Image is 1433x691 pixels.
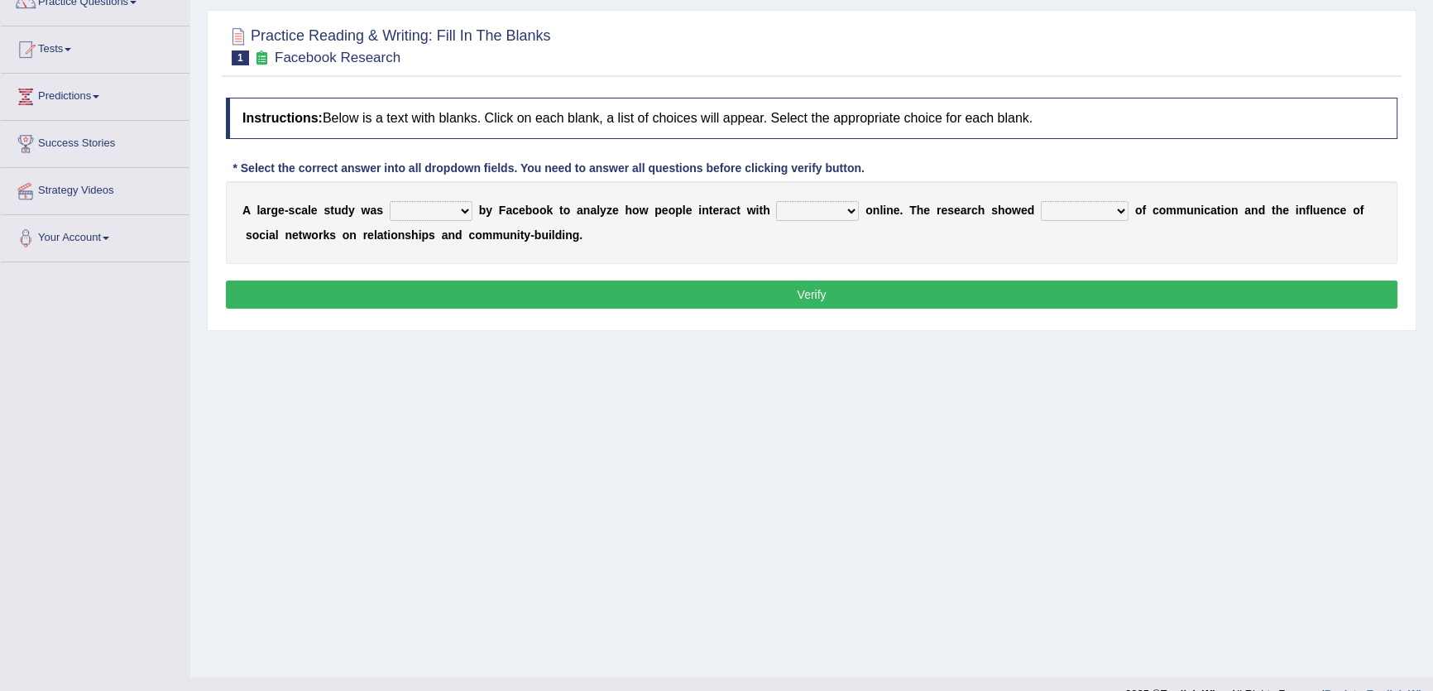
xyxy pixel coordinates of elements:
small: Facebook Research [275,50,400,65]
b: i [517,228,520,242]
b: d [1028,204,1035,217]
b: u [334,204,342,217]
b: a [269,228,276,242]
b: y [486,204,492,217]
b: t [330,204,334,217]
b: l [276,228,279,242]
b: c [730,204,736,217]
b: f [1142,204,1146,217]
b: o [865,204,873,217]
b: n [349,228,357,242]
b: s [329,228,336,242]
b: h [917,204,924,217]
b: n [448,228,455,242]
b: h [625,204,632,217]
b: h [998,204,1005,217]
b: o [311,228,319,242]
b: s [991,204,998,217]
b: n [873,204,880,217]
b: m [492,228,502,242]
b: d [455,228,462,242]
b: s [289,204,295,217]
b: i [1296,204,1299,217]
b: b [525,204,533,217]
small: Exam occurring question [253,50,271,66]
b: m [1177,204,1186,217]
b: s [324,204,330,217]
b: h [1276,204,1283,217]
b: s [246,228,252,242]
b: e [686,204,693,217]
b: t [736,204,740,217]
b: l [552,228,555,242]
b: h [411,228,419,242]
b: a [1244,204,1251,217]
b: s [429,228,435,242]
b: e [954,204,961,217]
b: t [384,228,388,242]
b: o [669,204,676,217]
b: T [909,204,917,217]
b: s [405,228,411,242]
b: o [1004,204,1012,217]
b: u [503,228,510,242]
a: Tests [1,26,189,68]
b: n [702,204,709,217]
b: m [1166,204,1176,217]
b: s [376,204,383,217]
b: o [252,228,260,242]
b: t [520,228,525,242]
b: g [573,228,580,242]
a: Your Account [1,215,189,257]
b: e [662,204,669,217]
b: w [640,204,649,217]
b: p [675,204,683,217]
b: e [941,204,947,217]
b: t [1272,204,1276,217]
b: o [343,228,350,242]
b: e [712,204,719,217]
b: i [266,228,269,242]
b: o [563,204,571,217]
b: e [612,204,619,217]
b: o [1353,204,1360,217]
b: a [1210,204,1217,217]
b: w [1012,204,1021,217]
b: o [539,204,547,217]
b: a [442,228,448,242]
b: c [468,228,475,242]
b: n [565,228,573,242]
b: e [1021,204,1028,217]
b: l [308,204,311,217]
b: r [319,228,323,242]
b: c [1334,204,1340,217]
b: w [362,204,371,217]
b: i [549,228,552,242]
b: c [295,204,301,217]
b: w [302,228,311,242]
b: e [519,204,525,217]
b: Instructions: [242,111,323,125]
b: i [1201,204,1204,217]
b: e [894,204,900,217]
b: k [546,204,553,217]
a: Strategy Videos [1,168,189,209]
b: b [479,204,486,217]
b: p [654,204,662,217]
b: g [271,204,279,217]
b: r [266,204,271,217]
b: c [1153,204,1159,217]
b: a [370,204,376,217]
b: n [510,228,517,242]
b: n [1194,204,1201,217]
b: u [1186,204,1194,217]
b: w [747,204,756,217]
b: m [482,228,492,242]
b: u [541,228,549,242]
b: d [555,228,563,242]
b: c [971,204,978,217]
b: e [311,204,318,217]
b: u [1313,204,1320,217]
b: i [755,204,759,217]
b: o [475,228,482,242]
